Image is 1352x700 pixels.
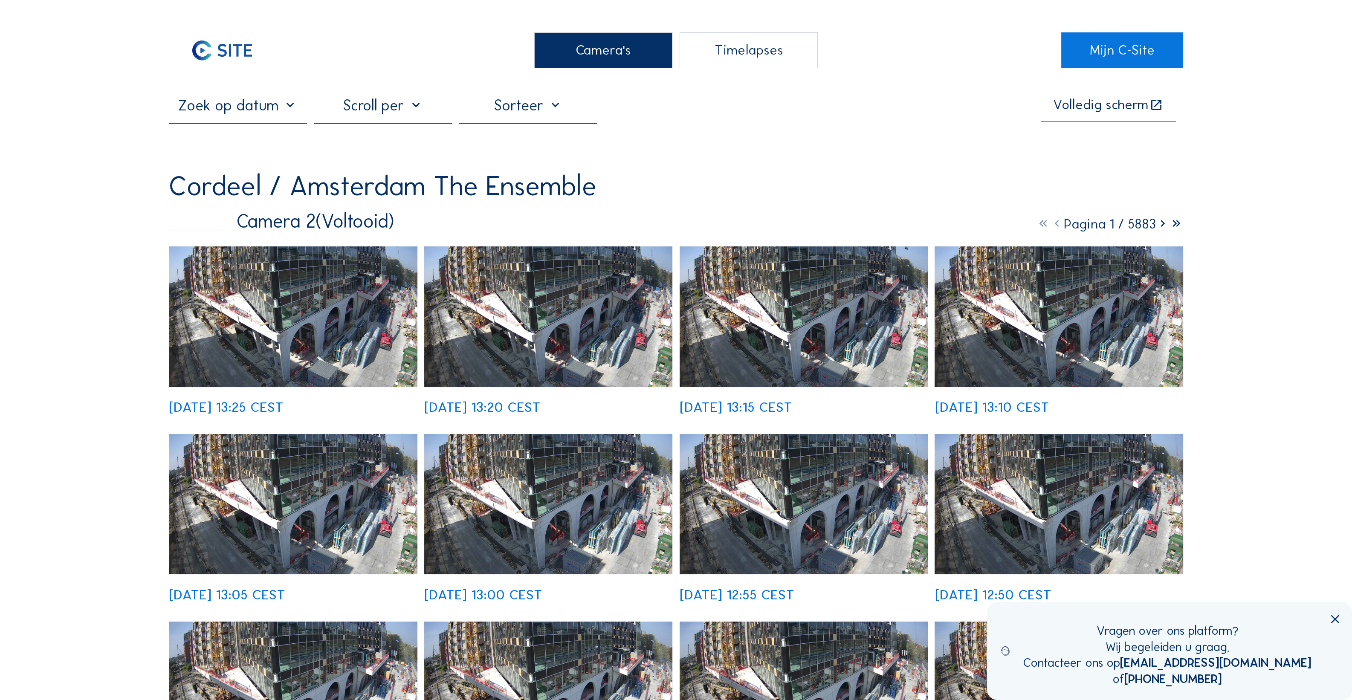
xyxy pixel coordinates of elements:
[935,246,1183,387] img: image_50074278
[935,434,1183,574] img: image_50073679
[424,401,541,414] div: [DATE] 13:20 CEST
[680,246,928,387] img: image_50074371
[169,96,307,114] input: Zoek op datum 󰅀
[1053,98,1148,113] div: Volledig scherm
[1023,655,1311,671] div: Contacteer ons op
[424,434,672,574] img: image_50073974
[424,246,672,387] img: image_50074465
[169,246,417,387] img: image_50074647
[1120,655,1311,670] a: [EMAIL_ADDRESS][DOMAIN_NAME]
[169,32,275,68] img: C-SITE Logo
[1023,639,1311,655] div: Wij begeleiden u graag.
[1124,671,1222,686] a: [PHONE_NUMBER]
[680,32,817,68] div: Timelapses
[534,32,672,68] div: Camera's
[1064,216,1156,232] span: Pagina 1 / 5883
[680,588,794,602] div: [DATE] 12:55 CEST
[680,401,792,414] div: [DATE] 13:15 CEST
[424,588,542,602] div: [DATE] 13:00 CEST
[680,434,928,574] img: image_50073781
[316,209,394,233] span: (Voltooid)
[169,32,290,68] a: C-SITE Logo
[169,401,284,414] div: [DATE] 13:25 CEST
[1001,623,1010,679] img: operator
[935,588,1051,602] div: [DATE] 12:50 CEST
[1061,32,1183,68] a: Mijn C-Site
[169,172,596,200] div: Cordeel / Amsterdam The Ensemble
[935,401,1049,414] div: [DATE] 13:10 CEST
[169,212,394,231] div: Camera 2
[169,588,285,602] div: [DATE] 13:05 CEST
[169,434,417,574] img: image_50074081
[1023,671,1311,687] div: of
[1023,623,1311,639] div: Vragen over ons platform?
